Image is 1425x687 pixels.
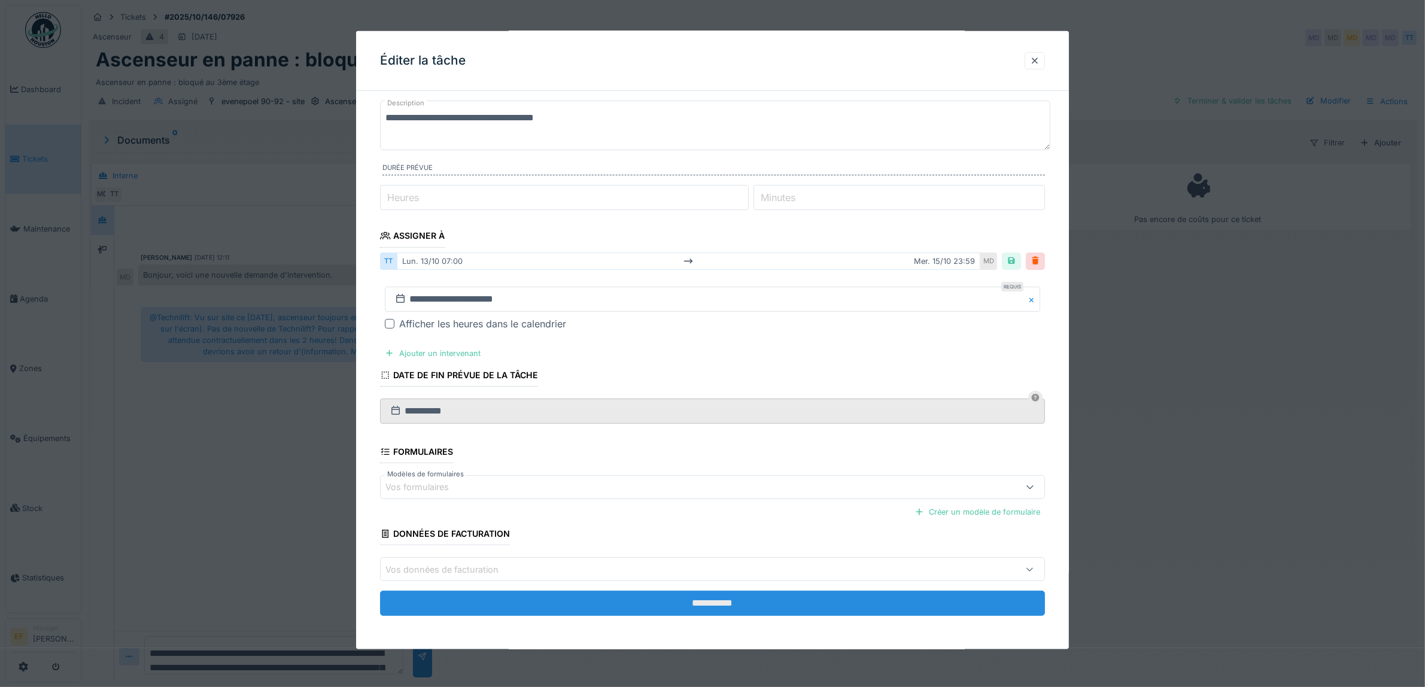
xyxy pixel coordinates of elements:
div: Ajouter un intervenant [380,345,485,361]
div: Date de fin prévue de la tâche [380,366,538,387]
div: MD [980,252,997,269]
div: Vos formulaires [385,481,466,494]
label: Modèles de formulaires [385,469,466,479]
div: Vos données de facturation [385,563,515,576]
label: Minutes [758,190,798,204]
div: Données de facturation [380,525,510,545]
div: TT [380,252,397,269]
div: Créer un modèle de formulaire [910,504,1045,520]
button: Close [1027,286,1040,311]
div: lun. 13/10 07:00 mer. 15/10 23:59 [397,252,980,269]
div: Formulaires [380,443,453,463]
label: Heures [385,190,421,204]
label: Description [385,96,427,111]
label: Durée prévue [382,162,1045,175]
div: Assigner à [380,227,445,247]
div: Afficher les heures dans le calendrier [399,316,566,330]
div: Requis [1001,281,1023,291]
h3: Éditer la tâche [380,53,466,68]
